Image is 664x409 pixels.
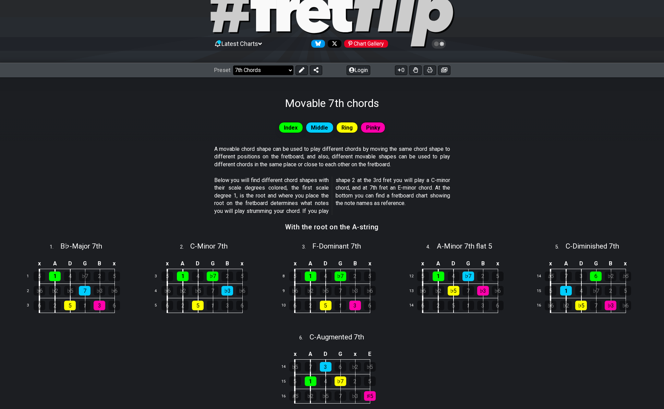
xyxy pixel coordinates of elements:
a: #fretflip at Pinterest [341,40,388,48]
td: 9 [278,284,295,298]
h1: Movable 7th chords [285,97,379,110]
td: D [446,258,461,269]
span: Pinky [366,123,380,133]
td: 15 [278,374,295,389]
div: ♭2 [605,272,616,281]
span: C - Minor 7th [190,242,228,250]
div: 4 [575,286,587,296]
td: x [287,258,303,269]
div: 6 [417,301,429,310]
div: ♯5 [289,391,301,401]
div: 7 [305,362,316,372]
div: 2 [349,376,361,386]
span: C - Diminished 7th [566,242,619,250]
button: Share Preset [310,65,322,75]
div: 6 [289,301,301,310]
td: x [490,258,505,269]
div: 2 [349,272,361,281]
td: x [362,258,377,269]
span: 5 . [555,243,566,251]
div: 5 [161,272,173,281]
div: ♭5 [320,391,331,401]
div: ♯5 [364,391,376,401]
div: ♭5 [364,362,376,372]
div: ♭5 [64,286,76,296]
td: G [77,258,92,269]
div: 2 [605,286,616,296]
div: 1 [305,376,316,386]
td: A [431,258,446,269]
div: 1 [305,272,316,281]
div: 2 [94,272,105,281]
span: 4 . [426,243,437,251]
div: 1 [79,301,90,310]
td: x [287,348,303,360]
div: ♭2 [560,301,572,310]
div: ♭6 [289,286,301,296]
div: 6 [492,301,504,310]
div: 3 [349,301,361,310]
td: A [558,258,574,269]
span: Preset [214,67,230,73]
a: Follow #fretflip at X [325,40,341,48]
div: ♭6 [619,301,631,310]
td: 12 [406,269,423,284]
div: 4 [448,272,459,281]
td: x [235,258,250,269]
div: ♭7 [79,272,90,281]
div: 5 [320,301,331,310]
td: 16 [278,389,295,404]
div: 7 [462,286,474,296]
span: Middle [311,123,328,133]
div: 7 [335,286,346,296]
td: 13 [406,284,423,298]
div: ♭6 [108,286,120,296]
div: 5 [289,376,301,386]
p: A movable chord shape can be used to play different chords by moving the same chord shape to diff... [214,145,450,168]
select: Preset [233,65,293,75]
td: 3 [23,298,39,313]
td: 14 [278,360,295,374]
button: Print [424,65,436,75]
div: ♭2 [177,286,189,296]
div: 5 [64,301,76,310]
td: B [475,258,490,269]
div: 5 [545,286,556,296]
div: ♭6 [492,286,504,296]
div: 5 [289,272,301,281]
span: F - Dominant 7th [312,242,361,250]
td: x [348,348,362,360]
div: 7 [335,391,346,401]
span: A - Minor 7th flat 5 [437,242,492,250]
div: ♭3 [605,301,616,310]
div: 5 [364,272,376,281]
button: Login [347,65,370,75]
div: ♭2 [349,362,361,372]
div: ♭5 [619,272,631,281]
div: 1 [177,272,189,281]
td: E [362,348,377,360]
td: G [333,348,348,360]
div: ♭6 [417,286,429,296]
div: 2 [177,301,189,310]
span: 3 . [302,243,312,251]
div: 2 [221,272,233,281]
div: ♭5 [320,286,331,296]
td: B [220,258,235,269]
div: ♭7 [462,272,474,281]
a: Follow #fretflip at Bluesky [309,40,325,48]
div: 7 [79,286,90,296]
td: x [543,258,558,269]
div: 5 [417,272,429,281]
div: 1 [207,301,218,310]
div: ♭2 [49,286,61,296]
button: 0 [395,65,407,75]
div: 1 [433,272,444,281]
div: 6 [108,301,120,310]
div: 7 [590,301,602,310]
div: ♭3 [349,391,361,401]
div: 5 [108,272,120,281]
td: D [318,258,333,269]
td: 14 [534,269,551,284]
div: 5 [448,301,459,310]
